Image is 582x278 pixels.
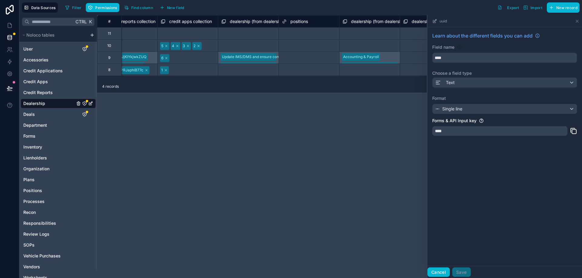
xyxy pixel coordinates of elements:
span: Positions [23,188,42,194]
span: Plans [23,177,35,183]
button: Filter [63,3,84,12]
a: Recon [23,209,75,215]
a: Credit Applications [23,68,75,74]
span: Credit Reports [23,90,53,96]
span: Import [530,5,542,10]
span: Deals [23,111,35,117]
button: New record [547,2,580,13]
div: 11 [108,31,111,36]
span: SOPs [23,242,35,248]
a: Forms [23,133,75,139]
button: New field [158,3,186,12]
div: Organization [21,164,96,174]
span: User [23,46,33,52]
div: Vendors [21,262,96,272]
a: SOPs [23,242,75,248]
div: 9 [108,55,110,60]
span: Permissions [95,5,117,10]
span: Organization [23,166,49,172]
a: New record [544,2,580,13]
a: Deals [23,111,75,117]
label: Format [432,95,577,101]
span: 4 records [102,84,119,89]
div: Recon [21,208,96,217]
div: Credit Applications [21,66,96,76]
span: Ctrl [75,18,87,25]
span: credit apps collection [169,18,212,25]
button: Single line [432,104,577,114]
div: Dealership [21,99,96,108]
div: Lienholders [21,153,96,163]
button: Find column [122,3,155,12]
span: Lienholders [23,155,47,161]
button: Permissions [86,3,119,12]
div: 5 [161,43,163,49]
button: Cancel [427,267,450,277]
a: Dealership [23,100,75,106]
label: Field name [432,44,454,50]
a: Positions [23,188,75,194]
span: Inventory [23,144,42,150]
span: Text [446,80,455,86]
span: New field [167,5,184,10]
span: positions [290,18,308,25]
div: 10 [107,43,111,48]
div: Positions [21,186,96,195]
div: 2 [193,43,196,49]
button: Text [432,77,577,88]
span: Noloco tables [26,32,55,38]
span: Export [507,5,519,10]
span: Processes [23,198,45,204]
div: Processes [21,197,96,206]
div: 8 [108,67,110,72]
a: Inventory [23,144,75,150]
div: 1 [161,67,163,73]
a: Review Logs [23,231,75,237]
label: Choose a field type [432,70,577,76]
a: Vendors [23,264,75,270]
a: Learn about the different fields you can add [432,32,540,39]
button: Data Sources [22,2,58,13]
span: Learn about the different fields you can add [432,32,533,39]
span: Single line [442,106,462,112]
span: Vehicle Purchases [23,253,61,259]
div: User [21,44,96,54]
span: New record [556,5,577,10]
div: 6 [161,55,163,61]
span: credit reports collection [109,18,156,25]
span: dealership (from dealership) collection [351,18,427,25]
a: Permissions [86,3,122,12]
a: Vehicle Purchases [23,253,75,259]
div: Accessories [21,55,96,65]
a: Credit Reports [23,90,75,96]
span: Credit Applications [23,68,63,74]
a: Organization [23,166,75,172]
label: Forms & API Input key [432,118,477,124]
div: # [102,19,117,24]
div: Review Logs [21,229,96,239]
div: Plans [21,175,96,185]
span: Data Sources [31,5,56,10]
div: Forms [21,131,96,141]
a: Lienholders [23,155,75,161]
button: Import [521,2,544,13]
div: Inventory [21,142,96,152]
span: Responsibilities [23,220,56,226]
span: Dealership [23,100,45,106]
span: dealership (from dealership) collection [412,18,487,25]
a: User [23,46,75,52]
a: Processes [23,198,75,204]
span: Find column [131,5,153,10]
div: Credit Apps [21,77,96,87]
span: Vendors [23,264,40,270]
a: Accessories [23,57,75,63]
button: Export [495,2,521,13]
span: Filter [72,5,82,10]
span: Accessories [23,57,48,63]
div: 3 [183,43,185,49]
div: SOPs [21,240,96,250]
div: Responsibilities [21,218,96,228]
div: Vehicle Purchases [21,251,96,261]
div: 7SA83zs0ZPRJaphlB77c [101,67,143,73]
span: K [88,20,92,24]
